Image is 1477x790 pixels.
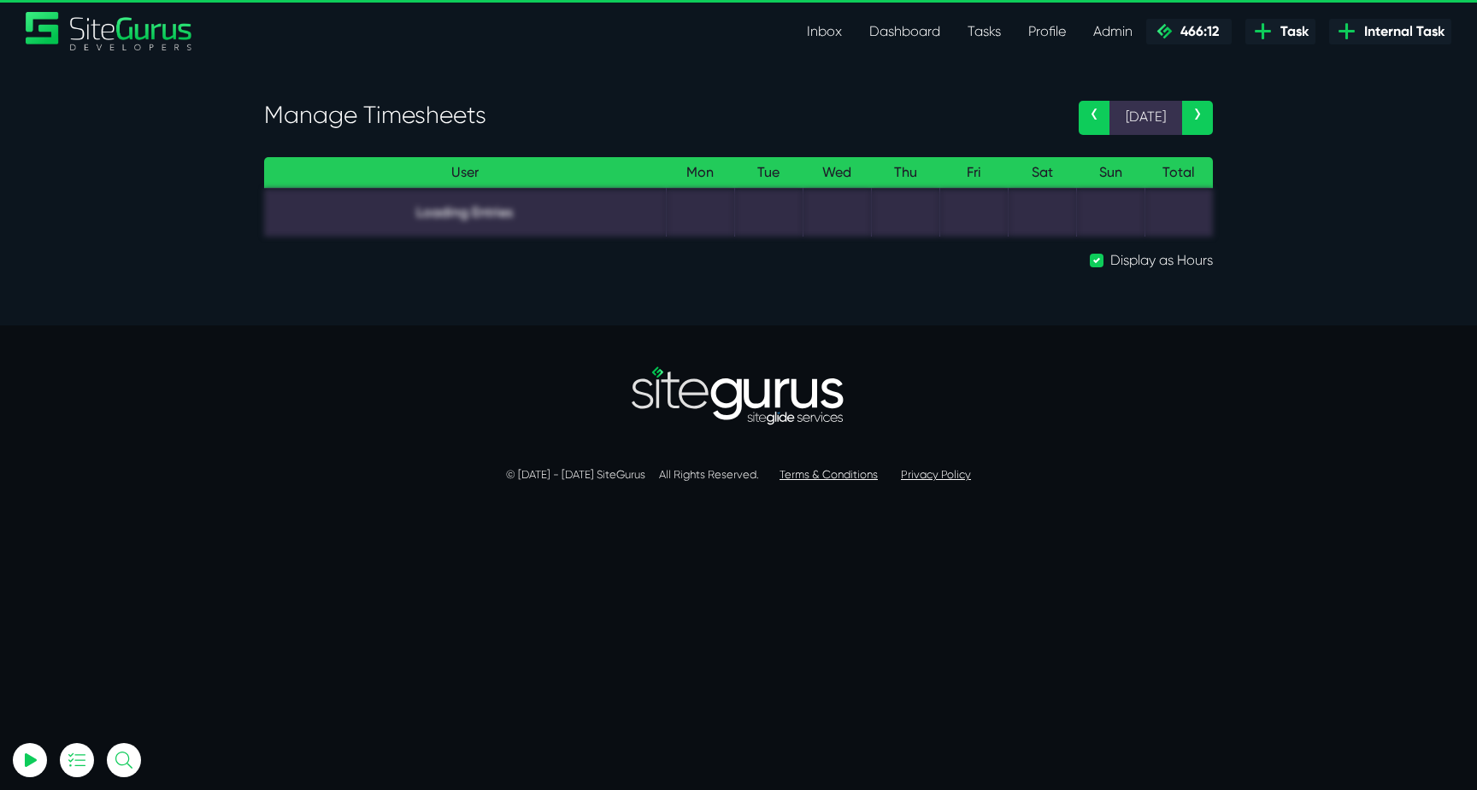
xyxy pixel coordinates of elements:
[1329,19,1451,44] a: Internal Task
[1109,101,1182,135] span: [DATE]
[939,157,1008,189] th: Fri
[780,468,878,481] a: Terms & Conditions
[1076,157,1145,189] th: Sun
[1008,157,1076,189] th: Sat
[793,15,856,49] a: Inbox
[26,12,193,50] a: SiteGurus
[1079,101,1109,135] a: ‹
[26,12,193,50] img: Sitegurus Logo
[901,468,971,481] a: Privacy Policy
[1080,15,1146,49] a: Admin
[666,157,734,189] th: Mon
[871,157,939,189] th: Thu
[1146,19,1232,44] a: 466:12
[264,157,666,189] th: User
[954,15,1015,49] a: Tasks
[1182,101,1213,135] a: ›
[1274,21,1309,42] span: Task
[1145,157,1213,189] th: Total
[803,157,871,189] th: Wed
[734,157,803,189] th: Tue
[1174,23,1219,39] span: 466:12
[264,466,1213,483] p: © [DATE] - [DATE] SiteGurus All Rights Reserved.
[264,101,1053,130] h3: Manage Timesheets
[1015,15,1080,49] a: Profile
[1357,21,1445,42] span: Internal Task
[856,15,954,49] a: Dashboard
[1245,19,1315,44] a: Task
[264,188,666,237] td: Loading Entries
[1110,250,1213,271] label: Display as Hours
